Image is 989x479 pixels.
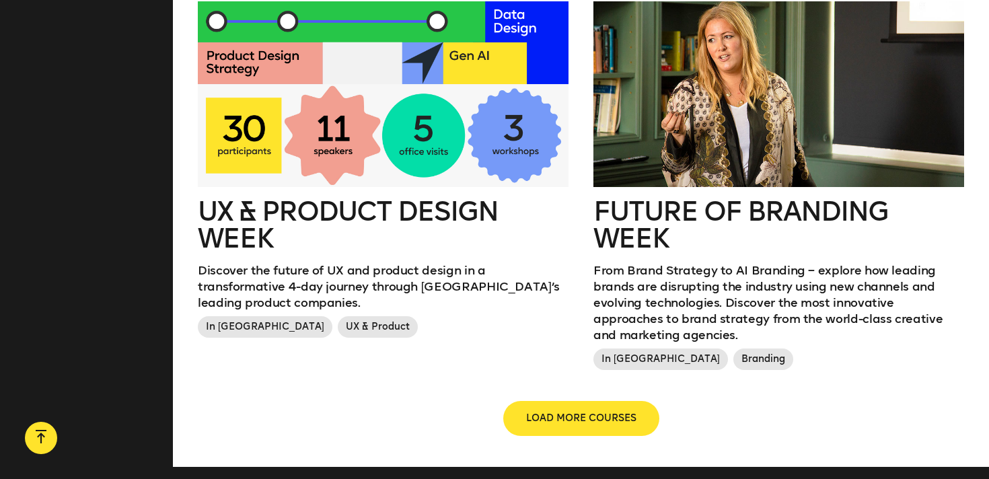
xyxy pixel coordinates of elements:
span: In [GEOGRAPHIC_DATA] [593,348,728,370]
p: Discover the future of UX and product design in a transformative 4-day journey through [GEOGRAPHI... [198,262,569,311]
a: UX & Product Design WeekDiscover the future of UX and product design in a transformative 4-day jo... [198,1,569,343]
h2: Future of branding week [593,198,964,252]
a: Future of branding weekFrom Brand Strategy to AI Branding – explore how leading brands are disrup... [593,1,964,375]
h2: UX & Product Design Week [198,198,569,252]
span: LOAD MORE COURSES [526,412,636,425]
span: UX & Product [338,316,418,338]
span: Branding [733,348,793,370]
p: From Brand Strategy to AI Branding – explore how leading brands are disrupting the industry using... [593,262,964,343]
button: LOAD MORE COURSES [505,402,658,435]
span: In [GEOGRAPHIC_DATA] [198,316,332,338]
